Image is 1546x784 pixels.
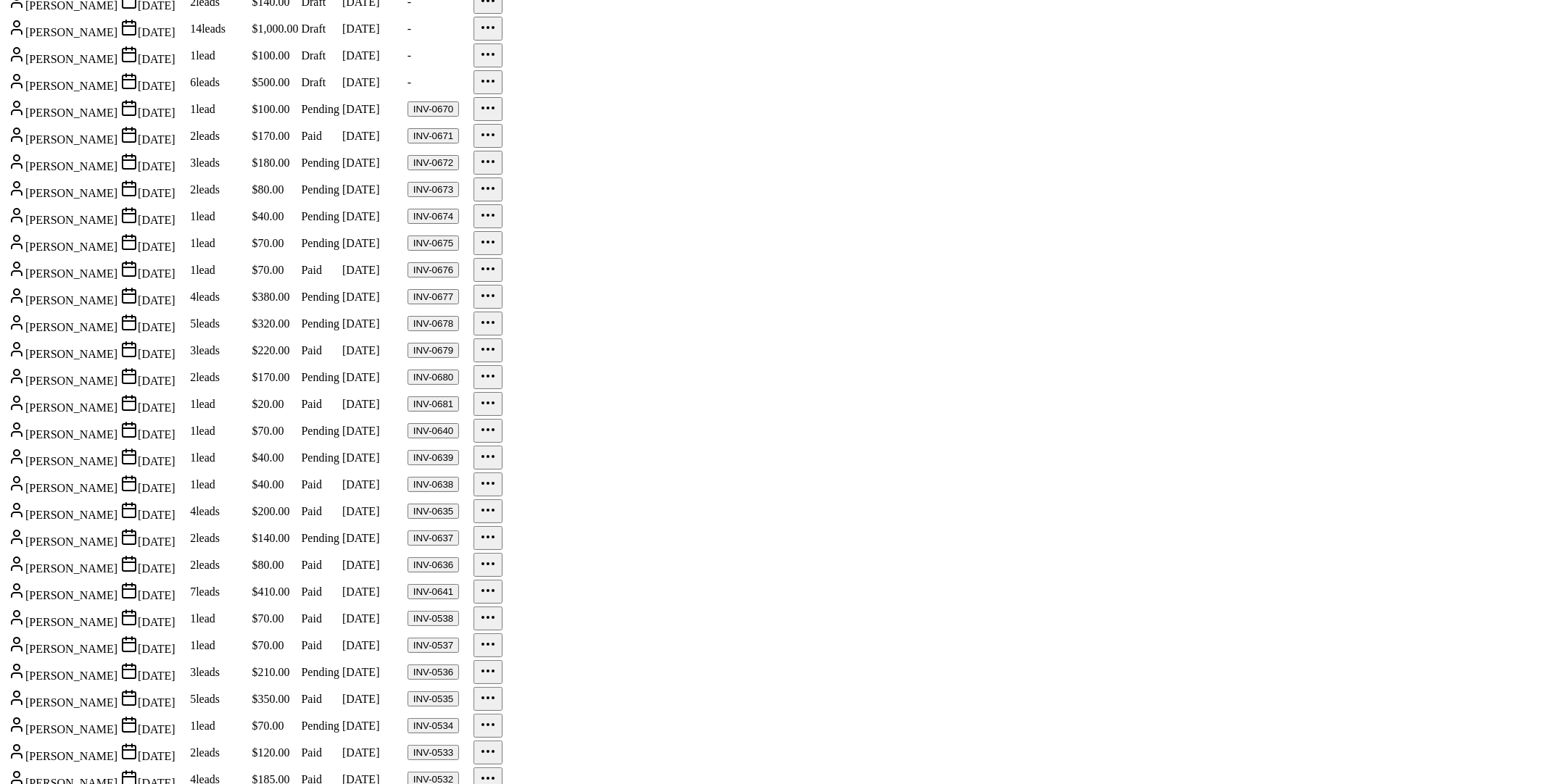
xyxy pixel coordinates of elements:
[408,370,460,385] button: INV-0680
[302,183,339,196] div: Pending
[342,472,405,497] td: [DATE]
[408,101,460,117] button: INV-0670
[8,260,117,280] div: [PERSON_NAME]
[190,210,249,223] div: 1 lead
[302,532,339,545] div: Pending
[8,367,117,388] div: [PERSON_NAME]
[8,635,117,656] div: [PERSON_NAME]
[252,425,299,438] div: $70.00
[302,398,339,411] div: Paid
[252,478,299,491] div: $40.00
[342,123,405,149] td: [DATE]
[342,659,405,685] td: [DATE]
[8,475,117,495] div: [PERSON_NAME]
[408,262,460,278] button: INV-0676
[252,585,299,599] div: $410.00
[252,264,299,277] div: $70.00
[302,451,339,464] div: Pending
[252,22,299,36] div: $1,000.00
[120,72,187,93] div: [DATE]
[252,130,299,143] div: $170.00
[302,344,339,357] div: Paid
[302,720,339,733] div: Pending
[408,343,460,358] button: INV-0679
[252,371,299,384] div: $170.00
[190,746,249,759] div: 2 lead s
[8,153,117,173] div: [PERSON_NAME]
[342,43,405,68] td: [DATE]
[252,344,299,357] div: $220.00
[190,264,249,277] div: 1 lead
[302,237,339,250] div: Pending
[8,394,117,414] div: [PERSON_NAME]
[120,126,187,146] div: [DATE]
[408,209,460,224] button: INV-0674
[120,99,187,120] div: [DATE]
[190,130,249,143] div: 2 lead s
[8,19,117,39] div: [PERSON_NAME]
[190,344,249,357] div: 3 lead s
[252,157,299,170] div: $180.00
[408,155,460,170] button: INV-0672
[120,689,187,709] div: [DATE]
[302,49,339,62] div: Draft
[408,128,460,143] button: INV-0671
[252,505,299,518] div: $200.00
[408,718,460,733] button: INV-0534
[190,237,249,250] div: 1 lead
[342,364,405,390] td: [DATE]
[120,716,187,736] div: [DATE]
[408,530,460,546] button: INV-0637
[120,501,187,522] div: [DATE]
[408,557,460,572] button: INV-0636
[120,743,187,763] div: [DATE]
[408,423,460,438] button: INV-0640
[408,584,460,599] button: INV-0641
[252,693,299,706] div: $350.00
[408,76,411,88] span: -
[342,499,405,524] td: [DATE]
[8,287,117,307] div: [PERSON_NAME]
[342,713,405,738] td: [DATE]
[190,183,249,196] div: 2 lead s
[302,559,339,572] div: Paid
[8,716,117,736] div: [PERSON_NAME]
[342,96,405,122] td: [DATE]
[120,421,187,441] div: [DATE]
[190,317,249,330] div: 5 lead s
[342,686,405,712] td: [DATE]
[8,582,117,602] div: [PERSON_NAME]
[252,666,299,679] div: $210.00
[342,177,405,202] td: [DATE]
[120,207,187,227] div: [DATE]
[342,633,405,658] td: [DATE]
[302,585,339,599] div: Paid
[302,666,339,679] div: Pending
[8,555,117,575] div: [PERSON_NAME]
[302,157,339,170] div: Pending
[302,746,339,759] div: Paid
[342,552,405,577] td: [DATE]
[190,478,249,491] div: 1 lead
[8,99,117,120] div: [PERSON_NAME]
[190,291,249,304] div: 4 lead s
[8,46,117,66] div: [PERSON_NAME]
[342,230,405,256] td: [DATE]
[120,19,187,39] div: [DATE]
[8,448,117,468] div: [PERSON_NAME]
[120,233,187,254] div: [DATE]
[408,450,460,465] button: INV-0639
[342,445,405,470] td: [DATE]
[342,525,405,551] td: [DATE]
[252,639,299,652] div: $70.00
[120,394,187,414] div: [DATE]
[342,150,405,175] td: [DATE]
[190,157,249,170] div: 3 lead s
[252,612,299,625] div: $70.00
[120,260,187,280] div: [DATE]
[8,126,117,146] div: [PERSON_NAME]
[408,49,411,62] span: -
[120,528,187,549] div: [DATE]
[8,743,117,763] div: [PERSON_NAME]
[120,341,187,361] div: [DATE]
